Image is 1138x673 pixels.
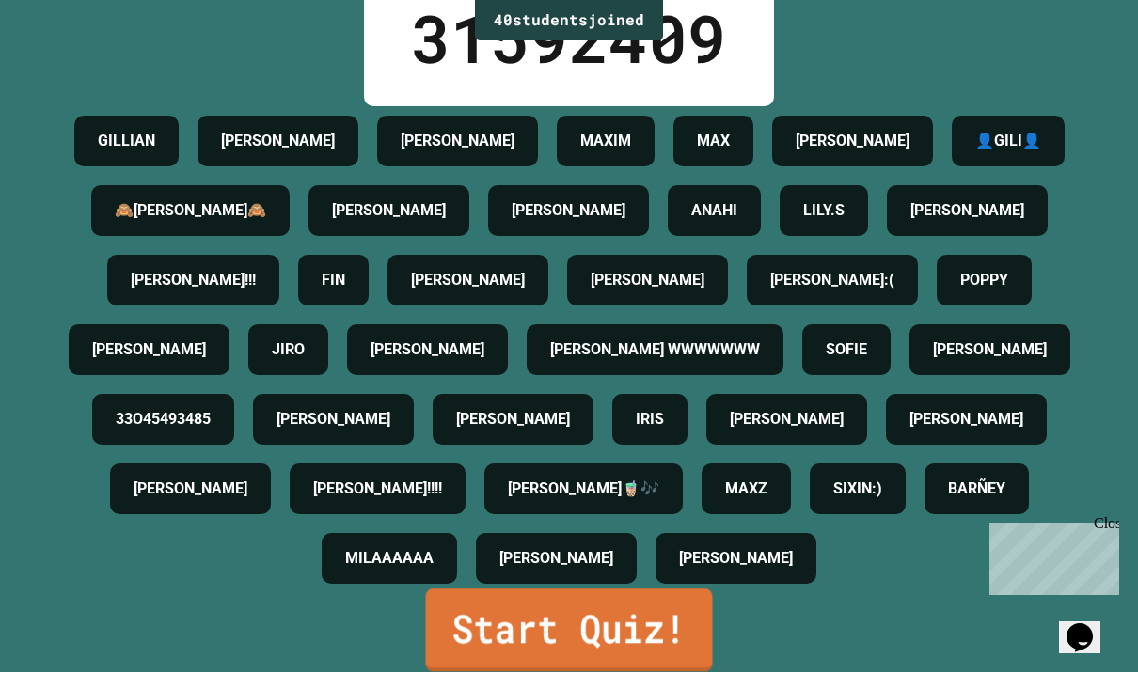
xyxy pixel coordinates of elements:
h4: MAXZ [725,478,767,501]
h4: [PERSON_NAME] [134,478,247,501]
h4: [PERSON_NAME] [910,200,1024,223]
h4: [PERSON_NAME]!!! [131,270,256,292]
h4: MAXIM [580,131,631,153]
h4: MAX [697,131,730,153]
h4: 🙈[PERSON_NAME]🙈 [115,200,266,223]
h4: SOFIE [826,339,867,362]
h4: 33O45493485 [116,409,211,431]
h4: [PERSON_NAME]🧋🎶 [508,478,659,501]
h4: [PERSON_NAME] [332,200,446,223]
h4: IRIS [636,409,664,431]
h4: [PERSON_NAME] [796,131,909,153]
h4: 👤GILI👤 [975,131,1041,153]
h4: POPPY [960,270,1008,292]
h4: [PERSON_NAME] [401,131,514,153]
h4: [PERSON_NAME] [512,200,625,223]
h4: [PERSON_NAME] [679,548,793,571]
h4: BARÑEY [948,478,1005,501]
h4: [PERSON_NAME] [456,409,570,431]
h4: LILY.S [803,200,845,223]
h4: SIXIN:) [833,478,882,501]
h4: [PERSON_NAME] [221,131,335,153]
a: Start Quiz! [425,589,712,672]
iframe: chat widget [982,516,1119,596]
h4: MILAAAAAA [345,548,434,571]
h4: [PERSON_NAME] [730,409,844,431]
h4: [PERSON_NAME] [92,339,206,362]
h4: [PERSON_NAME] [411,270,525,292]
h4: GILLIAN [98,131,155,153]
h4: [PERSON_NAME]:( [770,270,894,292]
h4: [PERSON_NAME] [371,339,484,362]
h4: [PERSON_NAME] WWWWWWW [550,339,760,362]
h4: FIN [322,270,345,292]
h4: [PERSON_NAME]!!!! [313,478,442,501]
h4: [PERSON_NAME] [277,409,390,431]
div: Chat with us now!Close [8,8,130,119]
h4: JIRO [272,339,305,362]
iframe: chat widget [1059,598,1119,654]
h4: [PERSON_NAME] [499,548,613,571]
h4: ANAHI [691,200,737,223]
h4: [PERSON_NAME] [591,270,704,292]
h4: [PERSON_NAME] [909,409,1023,431]
h4: [PERSON_NAME] [933,339,1047,362]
